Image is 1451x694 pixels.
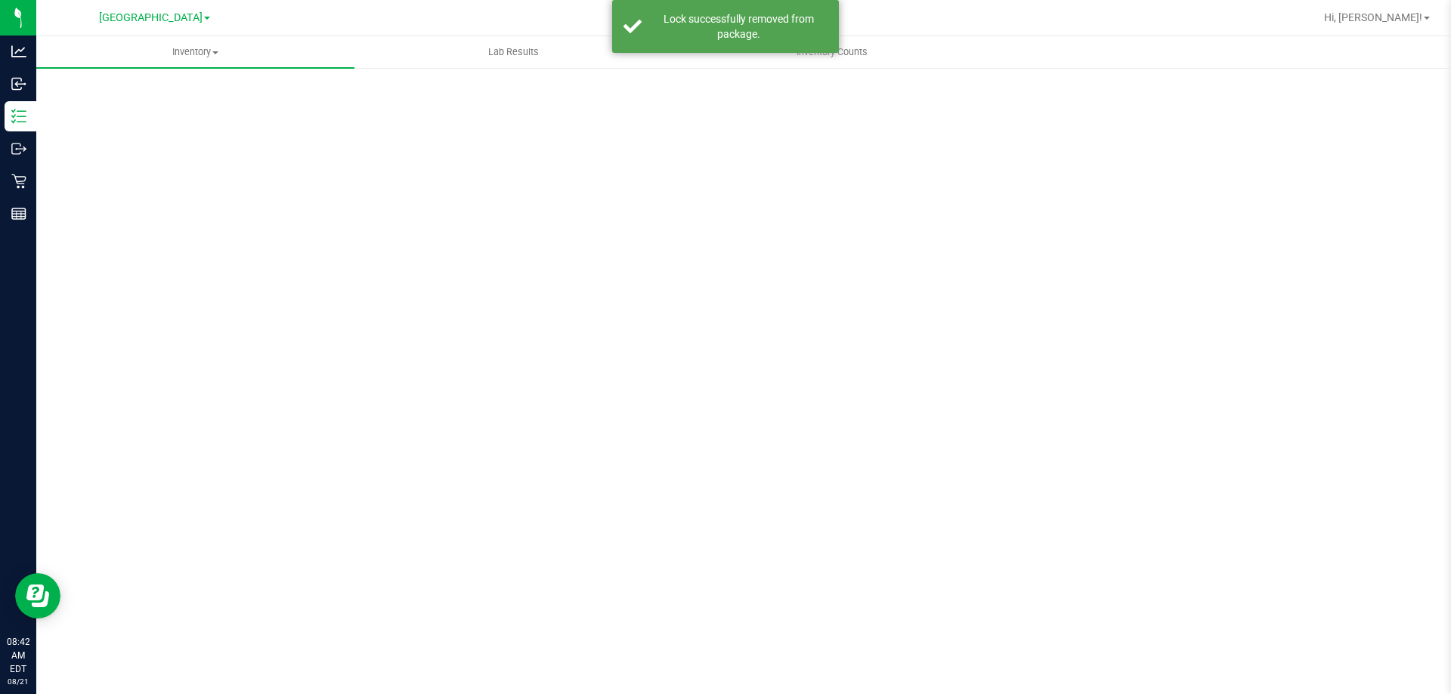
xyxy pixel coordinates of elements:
[354,36,673,68] a: Lab Results
[7,635,29,676] p: 08:42 AM EDT
[650,11,828,42] div: Lock successfully removed from package.
[11,76,26,91] inline-svg: Inbound
[36,36,354,68] a: Inventory
[7,676,29,687] p: 08/21
[99,11,203,24] span: [GEOGRAPHIC_DATA]
[11,141,26,156] inline-svg: Outbound
[11,109,26,124] inline-svg: Inventory
[15,573,60,618] iframe: Resource center
[11,206,26,221] inline-svg: Reports
[36,45,354,59] span: Inventory
[1324,11,1422,23] span: Hi, [PERSON_NAME]!
[11,44,26,59] inline-svg: Analytics
[468,45,559,59] span: Lab Results
[11,174,26,189] inline-svg: Retail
